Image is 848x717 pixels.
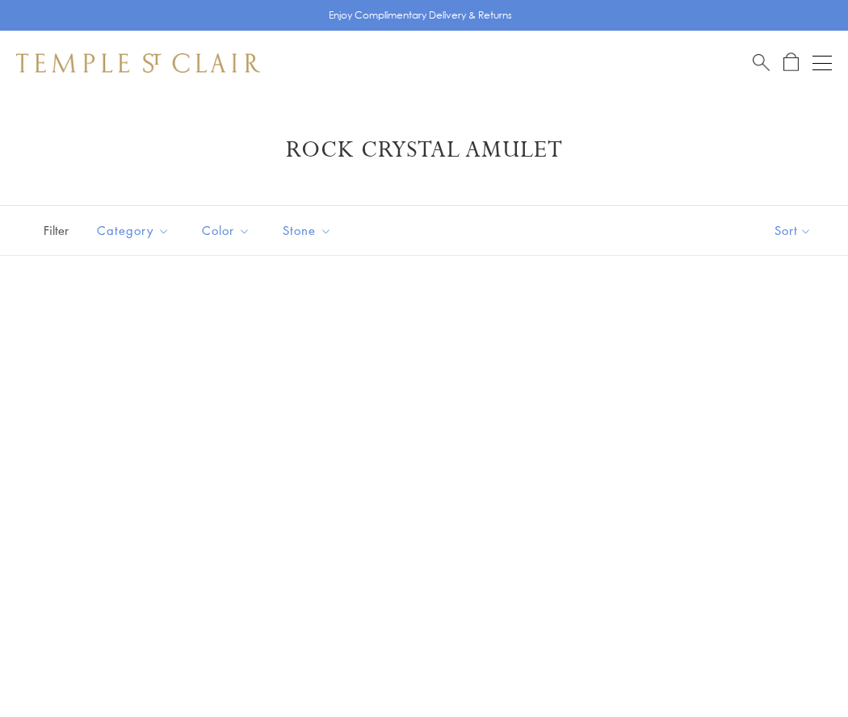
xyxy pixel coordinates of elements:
[812,53,832,73] button: Open navigation
[89,220,182,241] span: Category
[271,212,344,249] button: Stone
[783,52,799,73] a: Open Shopping Bag
[753,52,770,73] a: Search
[194,220,262,241] span: Color
[16,53,260,73] img: Temple St. Clair
[329,7,512,23] p: Enjoy Complimentary Delivery & Returns
[738,206,848,255] button: Show sort by
[40,136,808,165] h1: Rock Crystal Amulet
[190,212,262,249] button: Color
[85,212,182,249] button: Category
[275,220,344,241] span: Stone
